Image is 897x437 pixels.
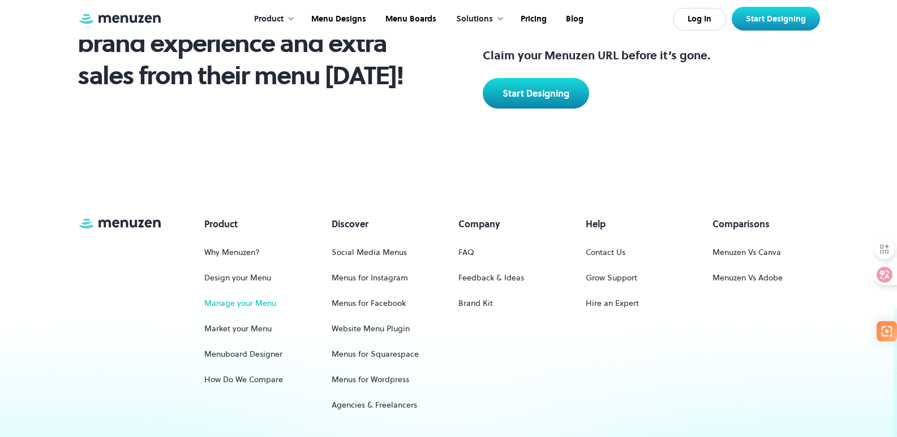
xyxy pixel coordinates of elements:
[204,242,260,263] a: Why Menuzen?
[332,267,408,288] a: Menus for Instagram
[332,242,407,263] a: Social Media Menus
[332,369,409,390] a: Menus for Wordpress
[713,217,770,231] h5: Comparisons
[555,2,592,37] a: Blog
[445,2,510,37] div: Solutions
[332,395,417,416] a: Agencies & Freelancers
[732,7,820,31] a: Start Designing
[204,344,282,365] a: Menuboard Designer
[586,242,625,263] a: Contact Us
[332,344,419,365] a: Menus for Squarespace
[204,318,272,339] a: Market your Menu
[456,13,493,25] div: Solutions
[204,217,238,231] h5: Product
[673,8,726,31] a: Log In
[586,217,606,231] h5: Help
[510,2,555,37] a: Pricing
[483,78,589,109] a: Start Designing
[204,293,276,314] a: Manage your Menu
[713,267,783,288] a: Menuzen Vs Adobe
[458,293,493,314] a: Brand Kit
[204,267,271,288] a: Design your Menu
[332,217,368,231] h5: Discover
[204,369,283,390] a: How Do We Compare
[483,47,820,64] div: Claim your Menuzen URL before it’s gone.
[458,267,524,288] a: Feedback & Ideas
[332,293,406,314] a: Menus for Facebook
[586,293,639,314] a: Hire an Expert
[332,318,410,339] a: Website Menu Plugin
[458,217,500,231] h5: Company
[458,242,474,263] a: FAQ
[375,2,445,37] a: Menu Boards
[243,2,301,37] div: Product
[586,267,637,288] a: Grow Support
[713,242,781,263] a: Menuzen Vs Canva
[254,13,284,25] div: Product
[301,2,375,37] a: Menu Designs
